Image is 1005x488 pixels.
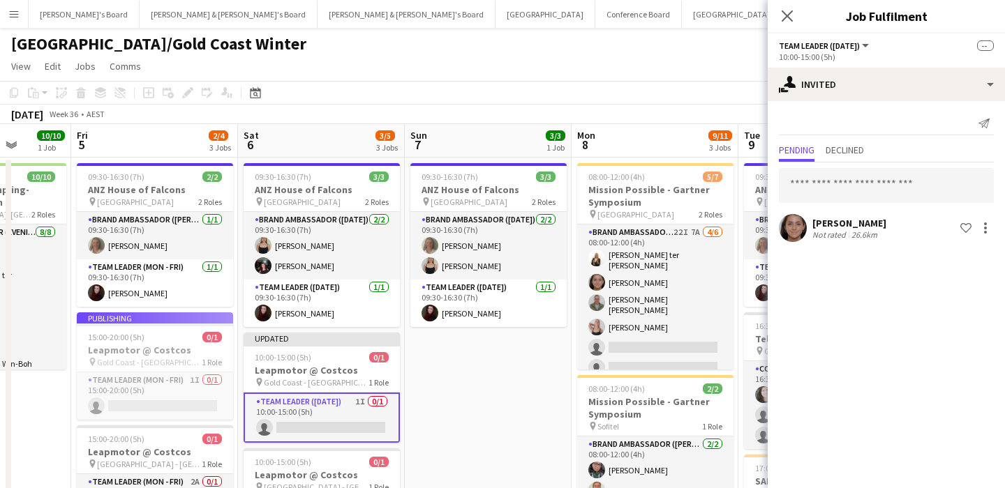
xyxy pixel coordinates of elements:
h3: SAP @ Gartner IT Symposium [744,475,900,487]
span: Fri [77,129,88,142]
span: 10/10 [27,171,55,182]
span: 09:30-16:30 (7h) [88,171,144,182]
h3: ANZ House of Falcons [77,183,233,196]
h3: ANZ House of Falcons [244,183,400,196]
div: Publishing [77,312,233,323]
span: 2/2 [202,171,222,182]
span: Pending [779,145,814,155]
button: [GEOGRAPHIC_DATA] [682,1,782,28]
app-job-card: Publishing15:00-20:00 (5h)0/1Leapmotor @ Costcos Gold Coast - [GEOGRAPHIC_DATA]1 RoleTeam Leader ... [77,312,233,420]
app-card-role: Brand Ambassador ([PERSON_NAME])22I7A4/608:00-12:00 (4h)[PERSON_NAME] ter [PERSON_NAME][PERSON_NA... [577,224,734,381]
app-card-role: Costume (Mon - Fri)3I4A1/316:30-20:30 (4h)[PERSON_NAME] [744,361,900,449]
app-card-role: Brand Ambassador ([DATE])2/209:30-16:30 (7h)[PERSON_NAME][PERSON_NAME] [244,212,400,280]
app-job-card: 09:30-16:30 (7h)3/3ANZ House of Falcons [GEOGRAPHIC_DATA]2 RolesBrand Ambassador ([DATE])2/209:30... [244,163,400,327]
span: [GEOGRAPHIC_DATA] [764,197,841,207]
span: 2 Roles [699,209,722,220]
span: Sofitel [597,421,619,432]
button: [PERSON_NAME]'s Board [29,1,140,28]
div: [PERSON_NAME] [812,217,886,229]
div: 3 Jobs [209,142,231,153]
span: View [11,60,31,73]
a: Comms [104,57,147,75]
span: 10/10 [37,130,65,141]
span: Tue [744,129,760,142]
app-card-role: Team Leader ([DATE])1I0/110:00-15:00 (5h) [244,392,400,443]
span: 1 Role [368,377,389,388]
span: 2 Roles [532,197,556,207]
app-job-card: 09:30-16:30 (7h)2/2ANZ House of Falcons [GEOGRAPHIC_DATA]2 RolesBrand Ambassador ([PERSON_NAME])1... [744,163,900,307]
h3: Leapmotor @ Costcos [77,445,233,458]
span: 3/3 [369,171,389,182]
span: 08:00-12:00 (4h) [588,383,645,394]
span: 3/3 [546,130,565,141]
span: 1 Role [702,421,722,432]
span: 09:30-16:30 (7h) [255,171,311,182]
h3: Leapmotor @ Costcos [244,468,400,481]
span: GCCEC- QLD [764,346,809,356]
span: 2/4 [209,130,228,141]
span: 6 [241,137,259,153]
span: -- [977,40,994,51]
span: 0/1 [369,457,389,467]
span: [GEOGRAPHIC_DATA] [264,197,341,207]
app-card-role: Brand Ambassador ([DATE])2/209:30-16:30 (7h)[PERSON_NAME][PERSON_NAME] [410,212,567,280]
div: [DATE] [11,107,43,121]
div: 1 Job [38,142,64,153]
span: 2 Roles [198,197,222,207]
div: 3 Jobs [709,142,731,153]
app-job-card: 09:30-16:30 (7h)2/2ANZ House of Falcons [GEOGRAPHIC_DATA]2 RolesBrand Ambassador ([PERSON_NAME])1... [77,163,233,307]
app-card-role: Team Leader ([DATE])1/109:30-16:30 (7h)[PERSON_NAME] [410,280,567,327]
div: 26.6km [849,229,880,240]
div: Not rated [812,229,849,240]
h3: Job Fulfilment [768,7,1005,25]
div: 10:00-15:00 (5h) [779,52,994,62]
span: 09:30-16:30 (7h) [755,171,812,182]
span: 8 [575,137,595,153]
span: Jobs [75,60,96,73]
button: Conference Board [595,1,682,28]
app-card-role: Brand Ambassador ([PERSON_NAME])1/109:30-16:30 (7h)[PERSON_NAME] [77,212,233,259]
span: 10:00-15:00 (5h) [255,352,311,363]
h3: Leapmotor @ Costcos [244,364,400,376]
span: 1 Role [202,459,222,469]
app-card-role: Team Leader (Mon - Fri)1/109:30-16:30 (7h)[PERSON_NAME] [77,259,233,307]
span: Comms [110,60,141,73]
app-job-card: Updated10:00-15:00 (5h)0/1Leapmotor @ Costcos Gold Coast - [GEOGRAPHIC_DATA]1 RoleTeam Leader ([D... [244,333,400,443]
a: Jobs [69,57,101,75]
div: 1 Job [546,142,565,153]
span: 3/3 [536,171,556,182]
span: 16:30-20:30 (4h) [755,321,812,331]
span: Edit [45,60,61,73]
app-card-role: Team Leader ([DATE])1/109:30-16:30 (7h)[PERSON_NAME] [244,280,400,327]
span: 3/5 [375,130,395,141]
span: Team Leader (Saturday) [779,40,860,51]
span: [GEOGRAPHIC_DATA] [597,209,674,220]
span: 9/11 [708,130,732,141]
span: [GEOGRAPHIC_DATA] [431,197,507,207]
span: 15:00-20:00 (5h) [88,434,144,444]
div: 3 Jobs [376,142,398,153]
span: Declined [826,145,864,155]
a: View [6,57,36,75]
div: AEST [87,109,105,119]
app-job-card: 16:30-20:30 (4h)1/3Telstra @ Gartner GCCEC- QLD1 RoleCostume (Mon - Fri)3I4A1/316:30-20:30 (4h)[P... [744,312,900,449]
span: 09:30-16:30 (7h) [422,171,478,182]
app-job-card: 08:00-12:00 (4h)5/7Mission Possible - Gartner Symposium [GEOGRAPHIC_DATA]2 RolesBrand Ambassador ... [577,163,734,369]
button: [PERSON_NAME] & [PERSON_NAME]'s Board [140,1,318,28]
span: 5/7 [703,171,722,182]
h3: Mission Possible - Gartner Symposium [577,183,734,208]
h3: ANZ House of Falcons [744,183,900,196]
span: 10:00-15:00 (5h) [255,457,311,467]
span: Mon [577,129,595,142]
span: [GEOGRAPHIC_DATA] [97,197,174,207]
div: Invited [768,68,1005,101]
span: Week 36 [46,109,81,119]
span: 2 Roles [31,209,55,220]
span: [GEOGRAPHIC_DATA] - [GEOGRAPHIC_DATA] [97,459,202,469]
span: 9 [742,137,760,153]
